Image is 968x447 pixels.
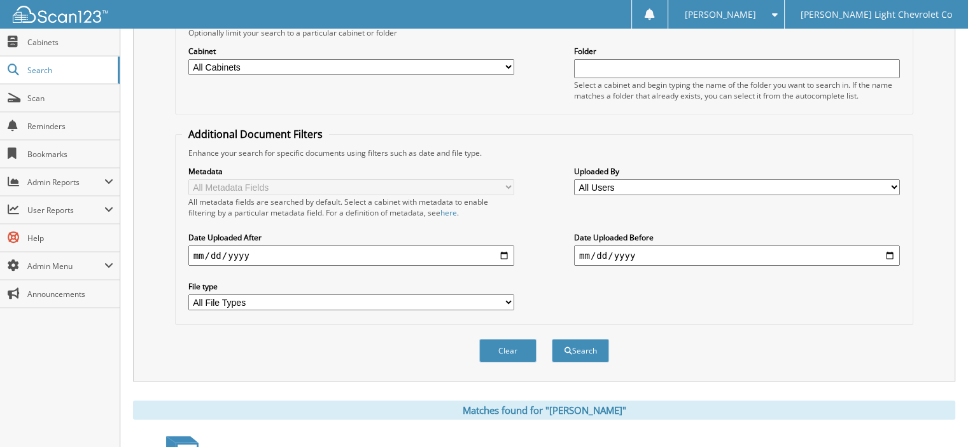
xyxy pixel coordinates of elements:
[188,46,514,57] label: Cabinet
[574,46,900,57] label: Folder
[188,166,514,177] label: Metadata
[27,233,113,244] span: Help
[27,289,113,299] span: Announcements
[188,232,514,243] label: Date Uploaded After
[182,148,907,158] div: Enhance your search for specific documents using filters such as date and file type.
[574,79,900,101] div: Select a cabinet and begin typing the name of the folder you want to search in. If the name match...
[27,93,113,104] span: Scan
[440,207,457,218] a: here
[574,232,900,243] label: Date Uploaded Before
[27,177,104,188] span: Admin Reports
[27,205,104,216] span: User Reports
[182,127,329,141] legend: Additional Document Filters
[188,196,514,218] div: All metadata fields are searched by default. Select a cabinet with metadata to enable filtering b...
[27,65,111,76] span: Search
[188,245,514,266] input: start
[27,149,113,160] span: Bookmarks
[574,245,900,266] input: end
[479,339,537,362] button: Clear
[182,27,907,38] div: Optionally limit your search to a particular cabinet or folder
[684,11,755,18] span: [PERSON_NAME]
[27,121,113,132] span: Reminders
[27,261,104,272] span: Admin Menu
[574,166,900,177] label: Uploaded By
[13,6,108,23] img: scan123-logo-white.svg
[904,386,968,447] iframe: Chat Widget
[188,281,514,292] label: File type
[552,339,609,362] button: Search
[27,37,113,48] span: Cabinets
[801,11,952,18] span: [PERSON_NAME] Light Chevrolet Co
[133,401,955,420] div: Matches found for "[PERSON_NAME]"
